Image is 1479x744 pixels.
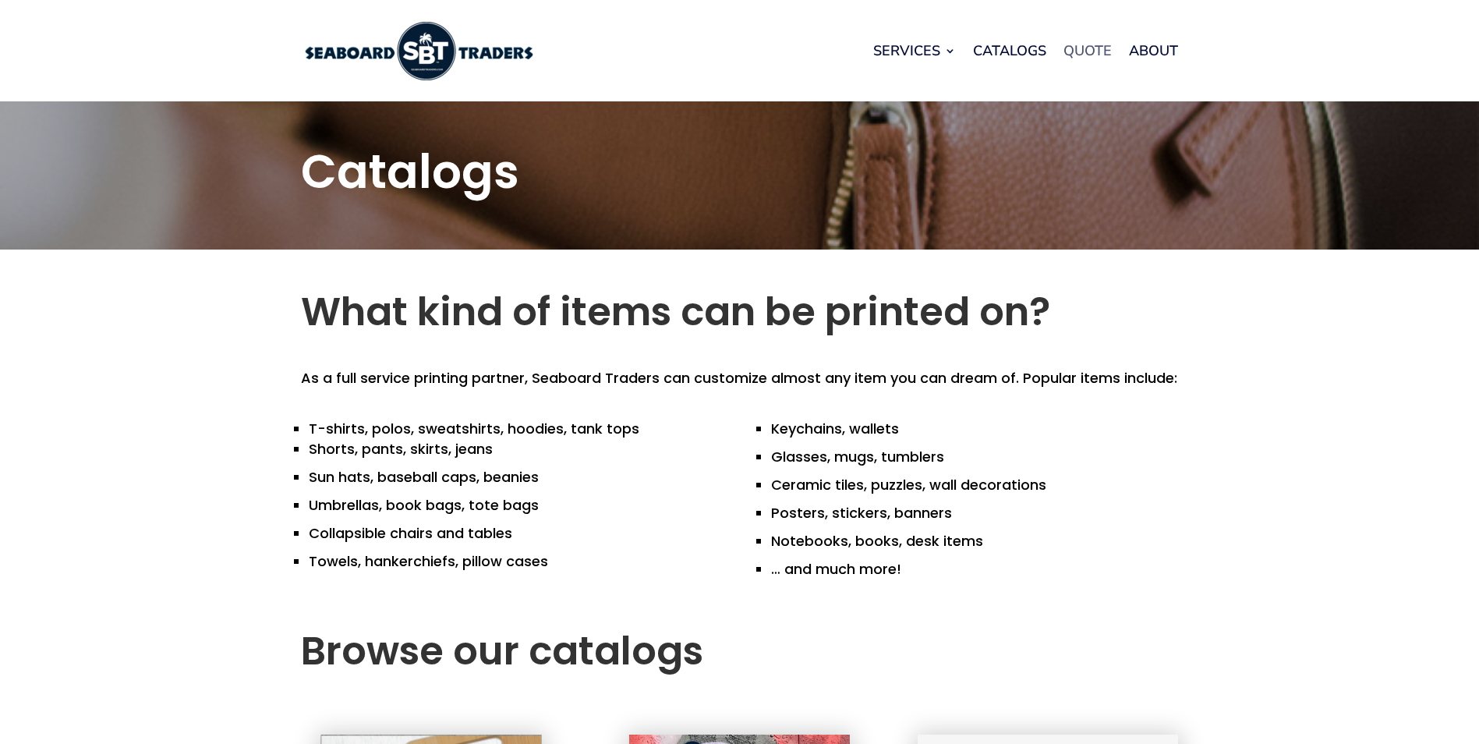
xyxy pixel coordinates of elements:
li: Umbrellas, book bags, tote bags [309,487,716,515]
li: Glasses, mugs, tumblers [771,439,1178,467]
li: Sun hats, baseball caps, beanies [309,459,716,487]
li: … and much more! [771,551,1178,579]
a: About [1129,21,1178,80]
a: Services [873,21,956,80]
li: Ceramic tiles, puzzles, wall decorations [771,467,1178,495]
li: Notebooks, books, desk items [771,523,1178,551]
li: Towels, hankerchiefs, pillow cases [309,544,716,572]
li: T-shirts, polos, sweatshirts, hoodies, tank tops [309,411,716,439]
li: Collapsible chairs and tables [309,515,716,544]
h2: Browse our catalogs [301,628,1178,682]
p: As a full service printing partner, Seaboard Traders can customize almost any item you can dream ... [301,367,1178,390]
h2: What kind of items can be printed on? [301,289,1178,343]
li: Keychains, wallets [771,411,1178,439]
a: Quote [1063,21,1112,80]
li: Shorts, pants, skirts, jeans [309,439,716,459]
h1: Catalogs [301,148,1178,203]
li: Posters, stickers, banners [771,495,1178,523]
a: Catalogs [973,21,1046,80]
